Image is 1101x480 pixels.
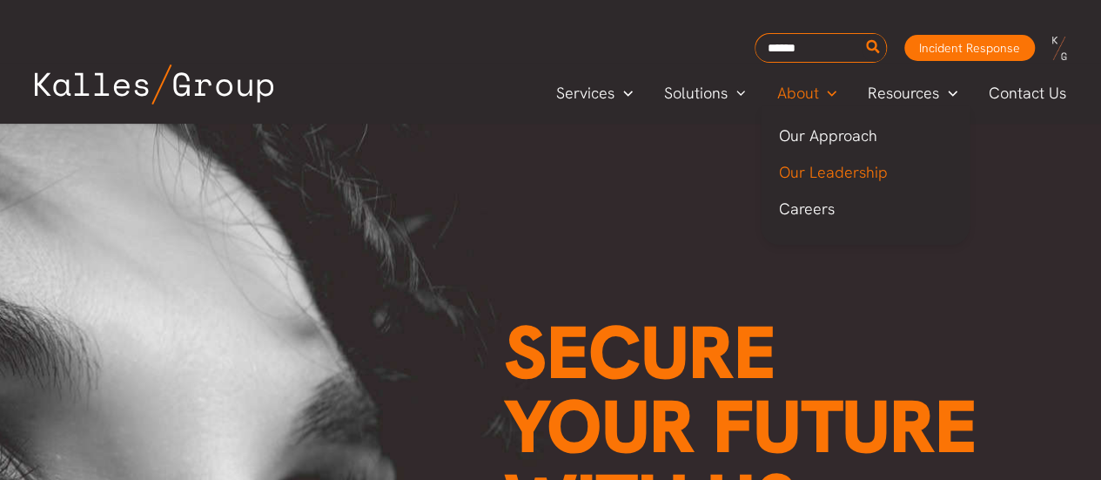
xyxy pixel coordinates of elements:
a: Incident Response [904,35,1035,61]
span: Menu Toggle [818,80,836,106]
span: Careers [778,199,834,219]
a: Our Approach [761,118,970,154]
span: Our Leadership [778,162,887,182]
span: Menu Toggle [614,80,633,106]
a: Contact Us [973,80,1084,106]
nav: Primary Site Navigation [540,78,1084,107]
span: Menu Toggle [728,80,746,106]
button: Search [863,34,884,62]
a: AboutMenu Toggle [761,80,852,106]
span: Services [556,80,614,106]
span: Our Approach [778,125,876,145]
a: Careers [761,191,970,227]
span: Resources [868,80,939,106]
span: Menu Toggle [939,80,957,106]
span: About [776,80,818,106]
a: ResourcesMenu Toggle [852,80,973,106]
a: SolutionsMenu Toggle [648,80,762,106]
a: Our Leadership [761,154,970,191]
img: Kalles Group [35,64,273,105]
span: Contact Us [989,80,1066,106]
a: ServicesMenu Toggle [540,80,648,106]
span: Solutions [664,80,728,106]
